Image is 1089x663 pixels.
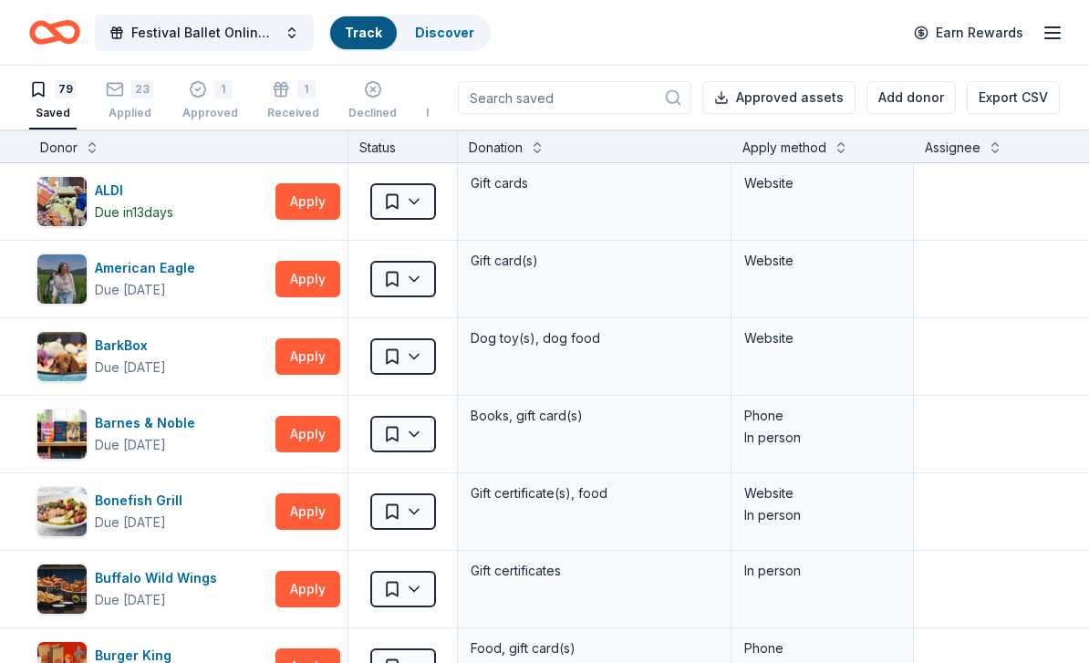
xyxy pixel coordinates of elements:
div: 23 [131,80,153,98]
span: Festival Ballet Online Auction [131,22,277,44]
div: Donor [40,137,78,159]
button: Image for BarkBoxBarkBoxDue [DATE] [36,331,268,382]
div: Books, gift card(s) [469,403,720,429]
div: Website [744,327,900,349]
div: Gift certificate(s), food [469,481,720,506]
div: Due [DATE] [95,512,166,534]
img: Image for Bonefish Grill [37,487,87,536]
div: Apply method [742,137,826,159]
button: Image for American EagleAmerican EagleDue [DATE] [36,254,268,305]
div: Due [DATE] [95,589,166,611]
div: Website [744,482,900,504]
button: Image for Bonefish GrillBonefish GrillDue [DATE] [36,486,268,537]
button: 23Applied [106,73,153,129]
button: Not interested [426,73,504,129]
img: Image for American Eagle [37,254,87,304]
img: Image for ALDI [37,177,87,226]
div: 79 [55,80,77,98]
div: 1 [297,80,316,98]
a: Earn Rewards [903,16,1034,49]
div: In person [744,560,900,582]
button: Apply [275,261,340,297]
button: Image for Barnes & NobleBarnes & NobleDue [DATE] [36,409,268,460]
div: Gift card(s) [469,248,720,274]
div: Website [744,172,900,194]
div: Barnes & Noble [95,412,202,434]
div: Approved [182,106,238,120]
div: Buffalo Wild Wings [95,567,224,589]
button: Image for ALDI ALDIDue in13days [36,176,268,227]
div: Due [DATE] [95,434,166,456]
button: 79Saved [29,73,77,129]
div: Dog toy(s), dog food [469,326,720,351]
img: Image for BarkBox [37,332,87,381]
div: Declined [348,106,397,120]
div: Received [267,106,319,120]
button: Apply [275,493,340,530]
div: Due [DATE] [95,279,166,301]
div: Donation [469,137,523,159]
div: Gift cards [469,171,720,196]
input: Search saved [458,81,691,114]
a: Track [345,25,382,40]
div: 1 [214,80,233,98]
div: In person [744,504,900,526]
button: TrackDiscover [328,15,491,51]
button: Declined [348,73,397,129]
div: BarkBox [95,335,166,357]
button: Export CSV [967,81,1060,114]
img: Image for Buffalo Wild Wings [37,565,87,614]
div: ALDI [95,180,173,202]
button: Apply [275,571,340,607]
div: Status [348,129,458,162]
div: Gift certificates [469,558,720,584]
img: Image for Barnes & Noble [37,409,87,459]
div: In person [744,427,900,449]
div: Assignee [925,137,980,159]
div: Website [744,250,900,272]
div: Phone [744,637,900,659]
button: Festival Ballet Online Auction [95,15,314,51]
div: American Eagle [95,257,202,279]
div: Due [DATE] [95,357,166,378]
div: Food, gift card(s) [469,636,720,661]
button: 1Received [267,73,319,129]
button: Apply [275,338,340,375]
button: Apply [275,416,340,452]
div: Applied [106,106,153,120]
button: Apply [275,183,340,220]
a: Home [29,11,80,54]
button: Image for Buffalo Wild WingsBuffalo Wild WingsDue [DATE] [36,564,268,615]
a: Discover [415,25,474,40]
button: Add donor [866,81,956,114]
div: Saved [29,106,77,120]
button: 1Approved [182,73,238,129]
div: Phone [744,405,900,427]
button: Approved assets [702,81,856,114]
div: Not interested [426,106,504,120]
div: Due in 13 days [95,202,173,223]
div: Bonefish Grill [95,490,190,512]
